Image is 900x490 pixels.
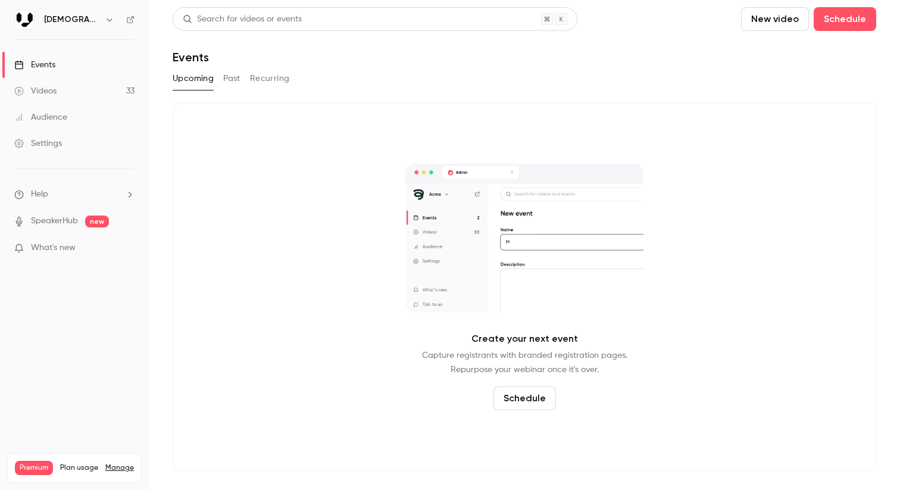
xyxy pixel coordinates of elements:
[471,332,578,346] p: Create your next event
[31,242,76,254] span: What's new
[14,59,55,71] div: Events
[31,188,48,201] span: Help
[250,69,290,88] button: Recurring
[493,386,556,410] button: Schedule
[173,50,209,64] h1: Events
[15,461,53,475] span: Premium
[173,69,214,88] button: Upcoming
[60,463,98,473] span: Plan usage
[85,216,109,227] span: new
[741,7,809,31] button: New video
[105,463,134,473] a: Manage
[14,188,135,201] li: help-dropdown-opener
[14,138,62,149] div: Settings
[223,69,240,88] button: Past
[31,215,78,227] a: SpeakerHub
[422,348,627,377] p: Capture registrants with branded registration pages. Repurpose your webinar once it's over.
[814,7,876,31] button: Schedule
[44,14,100,26] h6: [DEMOGRAPHIC_DATA]
[14,85,57,97] div: Videos
[183,13,302,26] div: Search for videos or events
[14,111,67,123] div: Audience
[15,10,34,29] img: Vainu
